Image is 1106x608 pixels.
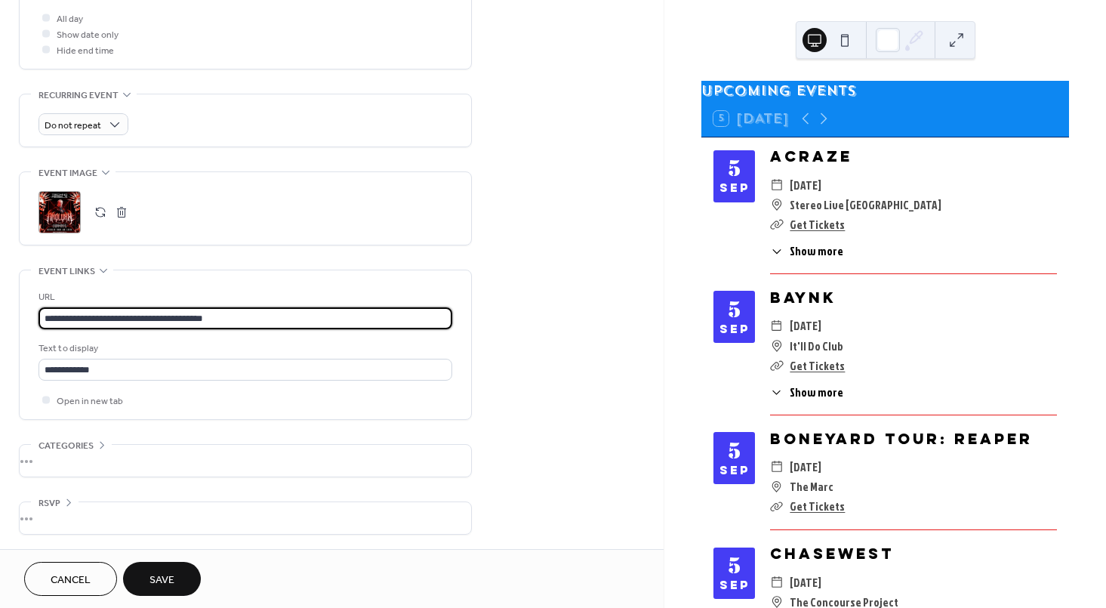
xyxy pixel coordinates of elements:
div: ​ [770,316,784,335]
span: Categories [39,438,94,454]
span: [DATE] [790,573,821,592]
span: Open in new tab [57,394,123,409]
div: ​ [770,384,784,401]
div: ••• [20,502,471,534]
div: ​ [770,214,784,234]
button: Save [123,562,201,596]
span: It'll Do Club [790,336,843,356]
div: Sep [719,580,750,591]
a: Boneyard Tour: REAPER [770,429,1033,448]
div: ​ [770,457,784,477]
div: ••• [20,445,471,477]
span: RSVP [39,495,60,511]
a: BAYNK [770,288,836,307]
div: URL [39,289,449,305]
span: Recurring event [39,88,119,103]
a: ChaseWest [770,544,894,563]
div: ​ [770,356,784,375]
div: 5 [728,556,741,577]
div: ​ [770,496,784,516]
div: Sep [719,183,750,193]
div: 5 [728,441,741,462]
div: ​ [770,175,784,195]
span: Stereo Live [GEOGRAPHIC_DATA] [790,195,941,214]
div: ​ [770,242,784,260]
a: ACRAZE [770,147,852,165]
button: ​Show more [770,384,843,401]
span: Show more [790,384,843,401]
span: Do not repeat [45,117,101,134]
button: Cancel [24,562,117,596]
span: Cancel [51,573,91,588]
span: [DATE] [790,316,821,335]
div: ​ [770,195,784,214]
div: Sep [719,465,750,476]
span: Event image [39,165,97,181]
button: ​Show more [770,242,843,260]
div: ​ [770,336,784,356]
a: Get Tickets [790,357,845,374]
div: 5 [728,159,741,180]
div: Upcoming events [701,81,1069,100]
span: All day [57,11,83,27]
div: Sep [719,324,750,335]
a: Get Tickets [790,216,845,233]
div: ; [39,191,81,233]
a: Get Tickets [790,498,845,514]
div: ​ [770,573,784,592]
span: Show date only [57,27,119,43]
span: [DATE] [790,457,821,477]
span: Event links [39,264,95,279]
span: Show more [790,242,843,260]
div: 5 [728,300,741,321]
span: Hide end time [57,43,114,59]
span: Save [149,573,174,588]
div: ​ [770,477,784,496]
div: Text to display [39,341,449,356]
span: [DATE] [790,175,821,195]
span: The Marc [790,477,833,496]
